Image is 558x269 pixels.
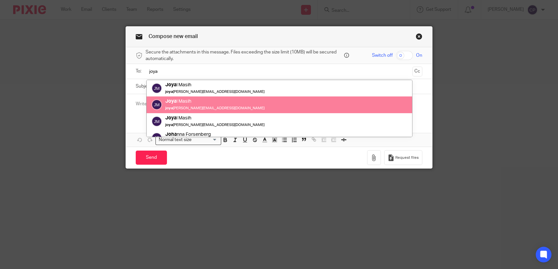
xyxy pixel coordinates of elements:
[151,133,162,143] img: svg%3E
[412,67,422,76] button: Cc
[165,82,265,88] div: l Masih
[165,115,265,121] div: l Masih
[151,83,162,93] img: svg%3E
[372,52,393,59] span: Switch off
[165,90,265,93] small: [PERSON_NAME][EMAIL_ADDRESS][DOMAIN_NAME]
[136,151,167,165] input: Send
[157,136,193,143] span: Normal text size
[155,135,221,145] div: Search for option
[416,52,422,59] span: On
[165,98,265,105] div: l Masih
[194,136,217,143] input: Search for option
[165,115,176,120] em: Joya
[165,90,173,93] em: joya
[165,131,257,138] div: nna Forsenberg
[151,100,162,110] img: svg%3E
[165,132,177,137] em: Joha
[165,107,265,110] small: [PERSON_NAME][EMAIL_ADDRESS][DOMAIN_NAME]
[165,99,176,104] em: Joya
[165,123,173,127] em: joya
[136,83,153,90] label: Subject:
[149,34,198,39] span: Compose new email
[416,33,422,42] a: Close this dialog window
[165,82,176,87] em: Joya
[165,107,173,110] em: joya
[151,116,162,127] img: svg%3E
[136,68,143,74] label: To:
[384,150,422,165] button: Request files
[395,155,419,160] span: Request files
[165,123,265,127] small: [PERSON_NAME][EMAIL_ADDRESS][DOMAIN_NAME]
[146,49,342,62] span: Secure the attachments in this message. Files exceeding the size limit (10MB) will be secured aut...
